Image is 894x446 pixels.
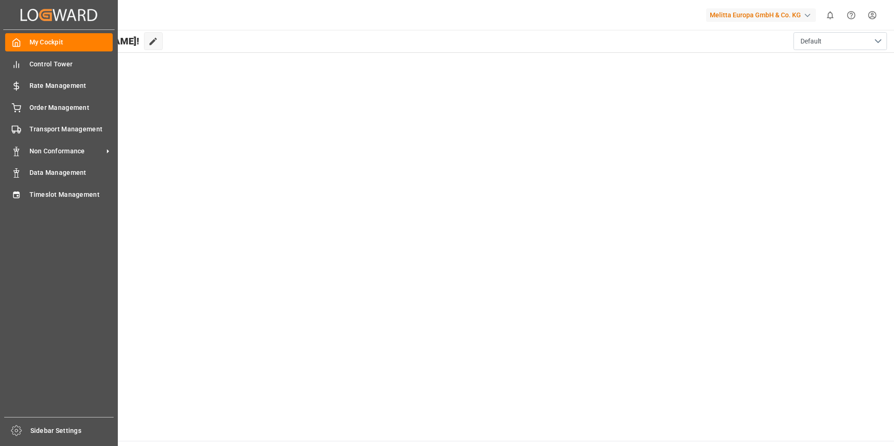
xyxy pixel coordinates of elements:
[29,81,113,91] span: Rate Management
[29,124,113,134] span: Transport Management
[5,185,113,203] a: Timeslot Management
[30,426,114,436] span: Sidebar Settings
[800,36,822,46] span: Default
[5,164,113,182] a: Data Management
[5,120,113,138] a: Transport Management
[29,37,113,47] span: My Cockpit
[706,8,816,22] div: Melitta Europa GmbH & Co. KG
[706,6,820,24] button: Melitta Europa GmbH & Co. KG
[29,190,113,200] span: Timeslot Management
[820,5,841,26] button: show 0 new notifications
[5,77,113,95] a: Rate Management
[5,98,113,116] a: Order Management
[841,5,862,26] button: Help Center
[793,32,887,50] button: open menu
[39,32,139,50] span: Hello [PERSON_NAME]!
[5,33,113,51] a: My Cockpit
[29,59,113,69] span: Control Tower
[29,146,103,156] span: Non Conformance
[29,168,113,178] span: Data Management
[29,103,113,113] span: Order Management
